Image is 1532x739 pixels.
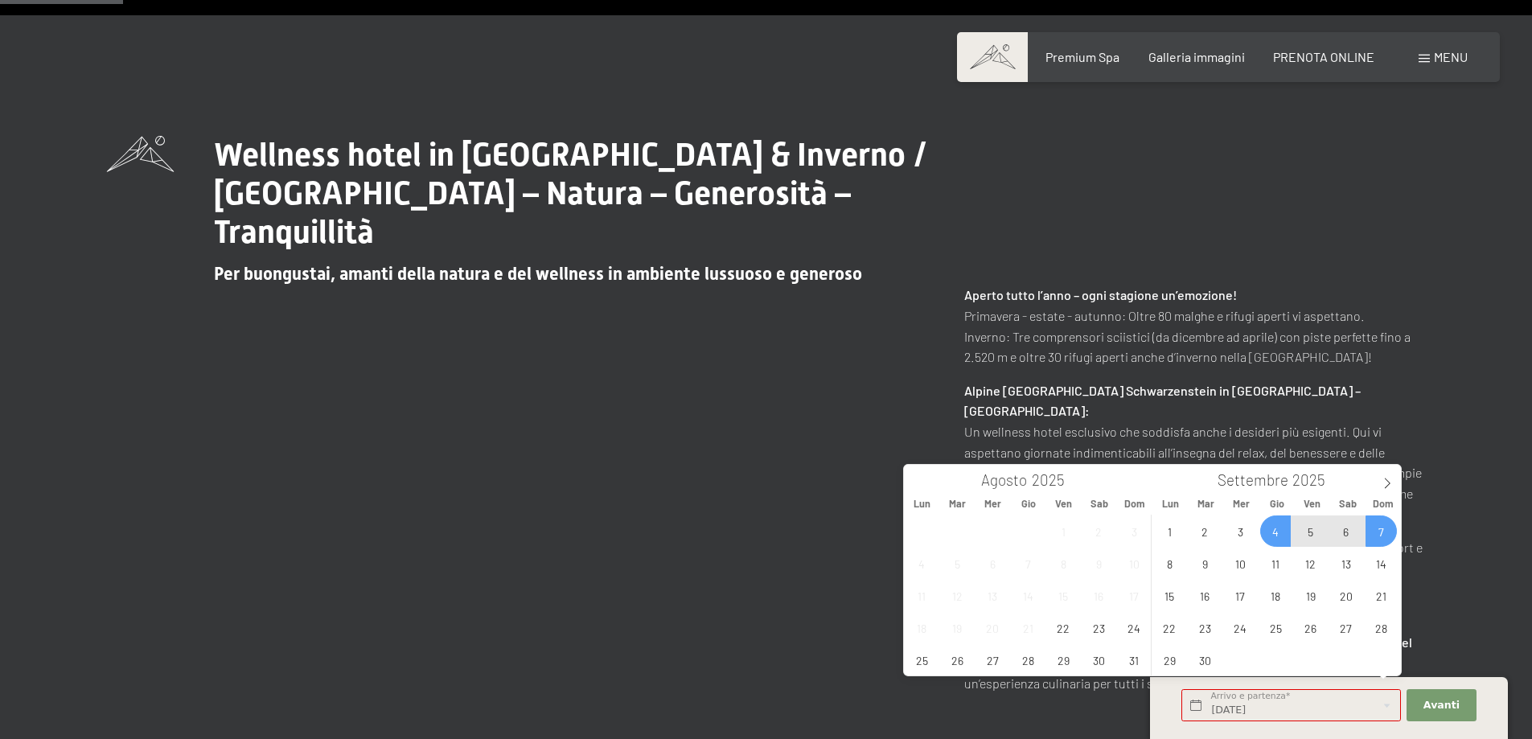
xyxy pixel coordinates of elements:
span: Settembre 19, 2025 [1295,580,1326,611]
span: Agosto 6, 2025 [977,548,1008,579]
span: Mer [975,499,1011,509]
span: Gio [1011,499,1046,509]
span: Dom [1366,499,1401,509]
span: Agosto 13, 2025 [977,580,1008,611]
span: Settembre 29, 2025 [1154,644,1185,675]
span: Settembre [1218,473,1288,488]
span: Settembre 17, 2025 [1225,580,1256,611]
span: Agosto 31, 2025 [1119,644,1150,675]
span: Settembre 18, 2025 [1260,580,1292,611]
a: Premium Spa [1045,49,1119,64]
span: Sab [1330,499,1366,509]
span: Agosto 23, 2025 [1083,612,1115,643]
span: Gio [1259,499,1295,509]
span: Settembre 14, 2025 [1366,548,1397,579]
span: Ven [1295,499,1330,509]
span: Mar [1188,499,1223,509]
span: Agosto 14, 2025 [1012,580,1044,611]
span: Settembre 28, 2025 [1366,612,1397,643]
span: Agosto 22, 2025 [1048,612,1079,643]
input: Year [1027,470,1080,489]
span: Settembre 9, 2025 [1189,548,1221,579]
span: Agosto 16, 2025 [1083,580,1115,611]
span: Agosto 21, 2025 [1012,612,1044,643]
span: Agosto 27, 2025 [977,644,1008,675]
span: Agosto 2, 2025 [1083,515,1115,547]
span: Agosto 28, 2025 [1012,644,1044,675]
span: Agosto 7, 2025 [1012,548,1044,579]
button: Avanti [1407,689,1476,722]
span: Agosto [981,473,1027,488]
span: Dom [1117,499,1152,509]
strong: Aperto tutto l’anno – ogni stagione un’emozione! [964,287,1237,302]
p: Primavera - estate - autunno: Oltre 80 malghe e rifugi aperti vi aspettano. Inverno: Tre comprens... [964,285,1426,367]
span: Agosto 5, 2025 [942,548,973,579]
span: Settembre 13, 2025 [1330,548,1362,579]
span: Menu [1434,49,1468,64]
span: Agosto 20, 2025 [977,612,1008,643]
span: Agosto 25, 2025 [906,644,938,675]
span: Agosto 17, 2025 [1119,580,1150,611]
span: Mar [939,499,975,509]
span: Settembre 11, 2025 [1260,548,1292,579]
span: Mer [1224,499,1259,509]
span: Agosto 29, 2025 [1048,644,1079,675]
span: Settembre 1, 2025 [1154,515,1185,547]
span: Lun [904,499,939,509]
span: Agosto 3, 2025 [1119,515,1150,547]
a: Galleria immagini [1148,49,1245,64]
span: Settembre 12, 2025 [1295,548,1326,579]
span: Avanti [1423,698,1460,712]
span: Agosto 1, 2025 [1048,515,1079,547]
span: Agosto 11, 2025 [906,580,938,611]
span: Agosto 19, 2025 [942,612,973,643]
span: Agosto 18, 2025 [906,612,938,643]
span: Settembre 27, 2025 [1330,612,1362,643]
span: Per buongustai, amanti della natura e del wellness in ambiente lussuoso e generoso [214,264,862,284]
span: Agosto 12, 2025 [942,580,973,611]
span: Agosto 8, 2025 [1048,548,1079,579]
span: Lun [1152,499,1188,509]
span: Settembre 2, 2025 [1189,515,1221,547]
span: Settembre 6, 2025 [1330,515,1362,547]
span: Settembre 8, 2025 [1154,548,1185,579]
span: Agosto 10, 2025 [1119,548,1150,579]
span: Settembre 15, 2025 [1154,580,1185,611]
span: Settembre 20, 2025 [1330,580,1362,611]
input: Year [1288,470,1341,489]
span: Agosto 24, 2025 [1119,612,1150,643]
a: PRENOTA ONLINE [1273,49,1374,64]
span: Settembre 16, 2025 [1189,580,1221,611]
span: Agosto 9, 2025 [1083,548,1115,579]
span: Ven [1046,499,1082,509]
span: Settembre 5, 2025 [1295,515,1326,547]
strong: Alpine [GEOGRAPHIC_DATA] Schwarzenstein in [GEOGRAPHIC_DATA] – [GEOGRAPHIC_DATA]: [964,383,1361,419]
span: Settembre 3, 2025 [1225,515,1256,547]
span: Settembre 21, 2025 [1366,580,1397,611]
span: Settembre 24, 2025 [1225,612,1256,643]
span: Settembre 25, 2025 [1260,612,1292,643]
span: Settembre 22, 2025 [1154,612,1185,643]
span: Settembre 23, 2025 [1189,612,1221,643]
span: Agosto 30, 2025 [1083,644,1115,675]
p: Un wellness hotel esclusivo che soddisfa anche i desideri più esigenti. Qui vi aspettano giornate... [964,380,1426,524]
span: Agosto 26, 2025 [942,644,973,675]
span: Settembre 10, 2025 [1225,548,1256,579]
span: Wellness hotel in [GEOGRAPHIC_DATA] & Inverno / [GEOGRAPHIC_DATA] – Natura – Generosità – Tranqui... [214,136,928,251]
span: Agosto 4, 2025 [906,548,938,579]
span: Agosto 15, 2025 [1048,580,1079,611]
span: Settembre 7, 2025 [1366,515,1397,547]
span: Settembre 30, 2025 [1189,644,1221,675]
span: Sab [1082,499,1117,509]
span: Settembre 26, 2025 [1295,612,1326,643]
